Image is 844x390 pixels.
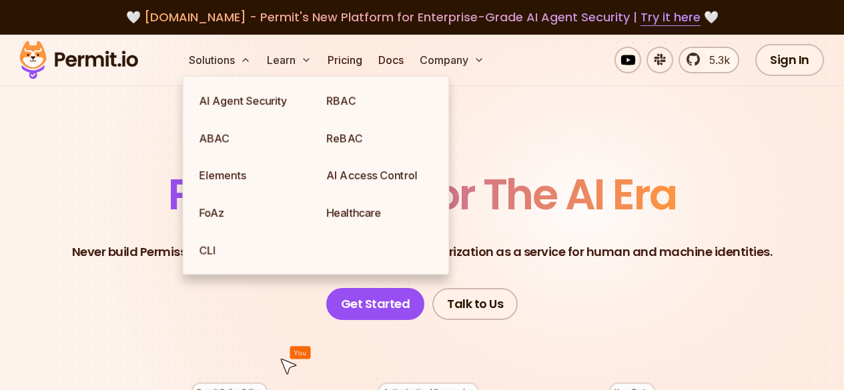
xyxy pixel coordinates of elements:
a: Elements [188,157,316,194]
a: ABAC [188,119,316,157]
button: Solutions [183,47,256,73]
a: Pricing [322,47,368,73]
button: Company [414,47,490,73]
a: Healthcare [316,194,443,231]
a: RBAC [316,82,443,119]
a: ReBAC [316,119,443,157]
img: Permit logo [13,37,144,83]
a: AI Access Control [316,157,443,194]
button: Learn [262,47,317,73]
a: Talk to Us [432,288,518,320]
div: 🤍 🤍 [32,8,812,27]
span: Permissions for The AI Era [168,165,677,224]
a: 5.3k [679,47,739,73]
a: AI Agent Security [188,82,316,119]
a: Docs [373,47,409,73]
a: Get Started [326,288,425,320]
p: Never build Permissions again. Zero-latency fine-grained authorization as a service for human and... [72,243,773,261]
a: Sign In [755,44,824,76]
a: CLI [188,231,316,269]
a: Try it here [641,9,701,26]
span: 5.3k [701,52,730,68]
span: [DOMAIN_NAME] - Permit's New Platform for Enterprise-Grade AI Agent Security | [144,9,701,25]
a: FoAz [188,194,316,231]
